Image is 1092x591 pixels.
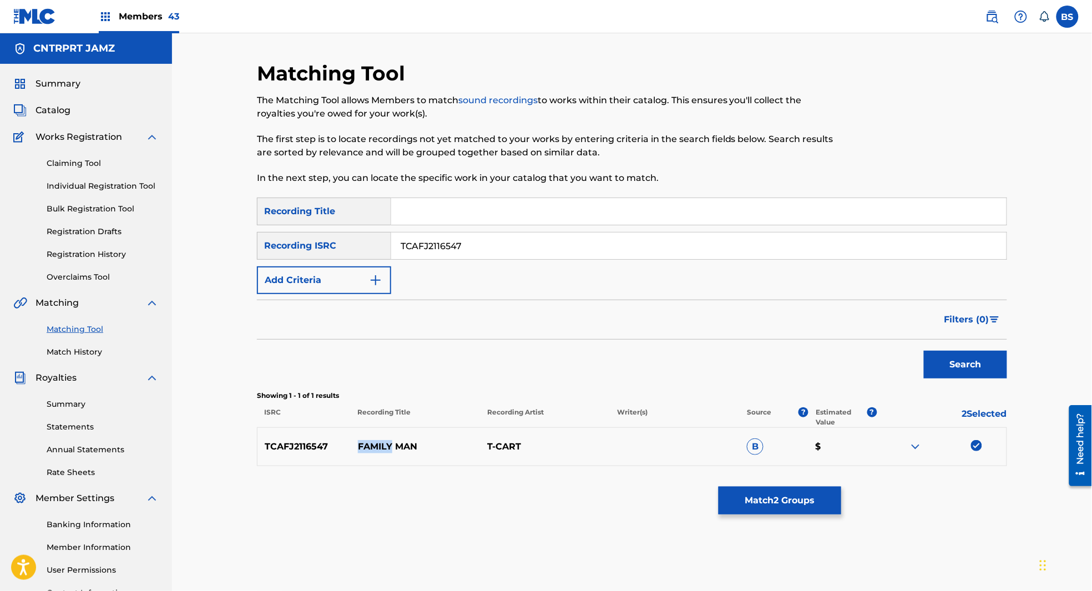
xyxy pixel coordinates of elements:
p: The Matching Tool allows Members to match to works within their catalog. This ensures you'll coll... [257,94,835,120]
a: Individual Registration Tool [47,180,159,192]
p: 2 Selected [877,407,1007,427]
img: 9d2ae6d4665cec9f34b9.svg [369,274,382,287]
img: Accounts [13,42,27,55]
div: Notifications [1039,11,1050,22]
button: Search [924,351,1007,378]
p: Writer(s) [610,407,740,427]
p: T-CART [480,440,610,453]
span: Royalties [36,371,77,385]
h2: Matching Tool [257,61,411,86]
p: Source [747,407,772,427]
img: help [1014,10,1028,23]
a: Matching Tool [47,324,159,335]
span: Summary [36,77,80,90]
img: Royalties [13,371,27,385]
a: Banking Information [47,519,159,531]
img: Catalog [13,104,27,117]
a: Rate Sheets [47,467,159,478]
p: Recording Artist [480,407,610,427]
a: Member Information [47,542,159,553]
a: Registration History [47,249,159,260]
a: Match History [47,346,159,358]
button: Add Criteria [257,266,391,294]
p: Estimated Value [816,407,867,427]
iframe: Chat Widget [1037,538,1092,591]
span: Works Registration [36,130,122,144]
img: MLC Logo [13,8,56,24]
button: Match2 Groups [719,487,841,514]
h5: CNTRPRT JAMZ [33,42,115,55]
span: Members [119,10,179,23]
img: expand [145,296,159,310]
a: Claiming Tool [47,158,159,169]
span: ? [867,407,877,417]
a: sound recordings [458,95,538,105]
img: Matching [13,296,27,310]
p: ISRC [257,407,350,427]
p: FAMILY MAN [351,440,481,453]
div: Drag [1040,549,1046,582]
span: 43 [168,11,179,22]
span: Matching [36,296,79,310]
div: User Menu [1056,6,1079,28]
a: SummarySummary [13,77,80,90]
iframe: Resource Center [1061,401,1092,491]
a: Overclaims Tool [47,271,159,283]
img: expand [145,492,159,505]
a: CatalogCatalog [13,104,70,117]
img: expand [145,371,159,385]
img: Member Settings [13,492,27,505]
img: deselect [971,440,982,451]
p: In the next step, you can locate the specific work in your catalog that you want to match. [257,171,835,185]
a: Registration Drafts [47,226,159,238]
span: B [747,438,764,455]
p: $ [808,440,877,453]
img: search [985,10,999,23]
button: Filters (0) [938,306,1007,334]
span: Filters ( 0 ) [944,313,989,326]
p: Showing 1 - 1 of 1 results [257,391,1007,401]
img: expand [909,440,922,453]
form: Search Form [257,198,1007,384]
p: The first step is to locate recordings not yet matched to your works by entering criteria in the ... [257,133,835,159]
img: Summary [13,77,27,90]
span: Member Settings [36,492,114,505]
span: ? [798,407,808,417]
a: User Permissions [47,564,159,576]
img: filter [990,316,999,323]
img: Works Registration [13,130,28,144]
img: Top Rightsholders [99,10,112,23]
p: TCAFJ2116547 [257,440,351,453]
span: Catalog [36,104,70,117]
a: Statements [47,421,159,433]
div: Help [1010,6,1032,28]
p: Recording Title [350,407,480,427]
img: expand [145,130,159,144]
a: Bulk Registration Tool [47,203,159,215]
a: Summary [47,398,159,410]
a: Public Search [981,6,1003,28]
a: Annual Statements [47,444,159,456]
